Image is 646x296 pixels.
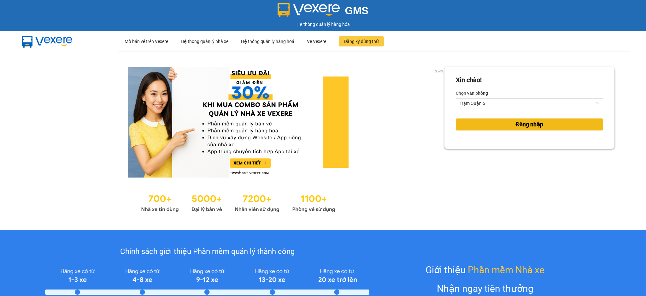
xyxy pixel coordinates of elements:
div: Hệ thống quản lý hàng hoá [241,31,294,51]
span: Đăng ký dùng thử [344,38,379,45]
div: Xin chào! [456,75,482,85]
a: GMS [278,9,369,15]
div: Nhận ngay tiền thưởng [437,281,533,296]
div: Giới thiệu [426,263,544,277]
div: Về Vexere [307,31,326,51]
img: mbUUG5Q.png [16,31,79,52]
span: GMS [345,5,368,16]
div: Hệ thống quản lý nhà xe [181,31,228,51]
div: Hệ thống quản lý hàng hóa [2,21,644,28]
img: Statistics.png [141,190,335,214]
span: Phần mềm Nhà xe [468,263,544,277]
button: previous slide / item [32,67,40,178]
li: slide item 2 [237,170,239,172]
button: Đăng nhập [456,118,603,130]
button: next slide / item [436,67,444,178]
div: Chính sách giới thiệu Phần mềm quản lý thành công [45,246,369,258]
button: Đăng ký dùng thử [339,36,384,46]
span: Đăng nhập [515,120,543,129]
span: Trạm Quận 5 [460,99,599,108]
p: 2 of 3 [433,67,444,75]
li: slide item 3 [244,170,247,172]
div: Mở bán vé trên Vexere [125,31,168,51]
img: logo 2 [278,3,340,17]
label: Chọn văn phòng [456,88,488,98]
li: slide item 1 [229,170,232,172]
